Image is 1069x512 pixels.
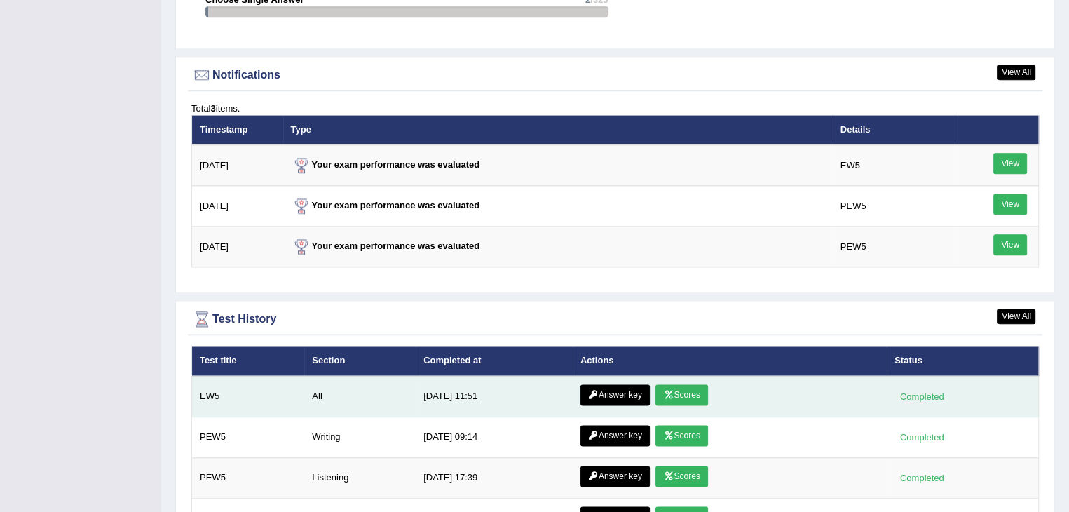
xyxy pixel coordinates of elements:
[304,417,416,457] td: Writing
[416,417,573,457] td: [DATE] 09:14
[191,309,1039,330] div: Test History
[291,241,480,251] strong: Your exam performance was evaluated
[655,384,707,405] a: Scores
[580,384,650,405] a: Answer key
[894,430,949,445] div: Completed
[997,65,1035,80] a: View All
[894,389,949,404] div: Completed
[993,194,1027,215] a: View
[283,115,833,144] th: Type
[304,376,416,417] td: All
[573,346,887,376] th: Actions
[192,457,305,498] td: PEW5
[580,425,650,446] a: Answer key
[833,227,955,267] td: PEW5
[833,115,955,144] th: Details
[993,153,1027,174] a: View
[191,102,1039,115] div: Total items.
[304,346,416,376] th: Section
[894,471,949,485] div: Completed
[997,309,1035,324] a: View All
[192,376,305,417] td: EW5
[304,457,416,498] td: Listening
[192,144,283,186] td: [DATE]
[192,186,283,227] td: [DATE]
[580,466,650,487] a: Answer key
[833,144,955,186] td: EW5
[192,417,305,457] td: PEW5
[655,425,707,446] a: Scores
[192,227,283,267] td: [DATE]
[416,457,573,498] td: [DATE] 17:39
[655,466,707,487] a: Scores
[416,346,573,376] th: Completed at
[291,159,480,170] strong: Your exam performance was evaluated
[192,115,283,144] th: Timestamp
[833,186,955,227] td: PEW5
[192,346,305,376] th: Test title
[291,200,480,210] strong: Your exam performance was evaluated
[210,103,215,114] b: 3
[416,376,573,417] td: [DATE] 11:51
[993,234,1027,255] a: View
[887,346,1039,376] th: Status
[191,65,1039,86] div: Notifications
